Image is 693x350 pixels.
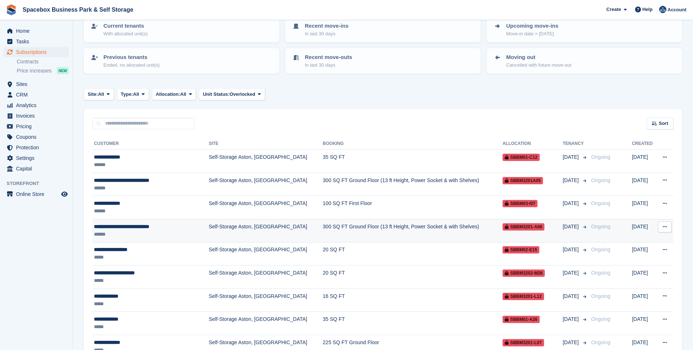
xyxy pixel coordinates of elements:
[4,111,69,121] a: menu
[632,150,656,173] td: [DATE]
[4,189,69,199] a: menu
[323,242,503,266] td: 20 SQ FT
[16,121,60,131] span: Pricing
[563,177,580,184] span: [DATE]
[209,219,323,242] td: Self-Storage Aston, [GEOGRAPHIC_DATA]
[323,219,503,242] td: 300 SQ FT Ground Floor (13 ft Height, Power Socket & with Shelves)
[642,6,653,13] span: Help
[668,6,686,13] span: Account
[503,270,545,277] span: SBBM3202-M26
[4,164,69,174] a: menu
[209,173,323,196] td: Self-Storage Aston, [GEOGRAPHIC_DATA]
[563,200,580,207] span: [DATE]
[16,36,60,47] span: Tasks
[323,196,503,219] td: 100 SQ FT First Floor
[84,17,279,42] a: Current tenants With allocated unit(s)
[305,22,349,30] p: Recent move-ins
[17,67,52,74] span: Price increases
[506,62,571,69] p: Cancelled with future move-out
[16,90,60,100] span: CRM
[591,247,610,252] span: Ongoing
[17,67,69,75] a: Price increases NEW
[103,53,160,62] p: Previous tenants
[487,17,681,42] a: Upcoming move-ins Move-in date > [DATE]
[563,153,580,161] span: [DATE]
[503,200,538,207] span: SBBM03-I07
[7,180,72,187] span: Storefront
[503,177,543,184] span: SBBM3201A05
[4,153,69,163] a: menu
[209,266,323,289] td: Self-Storage Aston, [GEOGRAPHIC_DATA]
[4,79,69,89] a: menu
[563,269,580,277] span: [DATE]
[305,62,352,69] p: In last 30 days
[60,190,69,198] a: Preview store
[209,138,323,150] th: Site
[88,91,98,98] span: Site:
[632,312,656,335] td: [DATE]
[16,26,60,36] span: Home
[16,164,60,174] span: Capital
[606,6,621,13] span: Create
[506,22,558,30] p: Upcoming move-ins
[180,91,186,98] span: All
[632,173,656,196] td: [DATE]
[4,121,69,131] a: menu
[20,4,136,16] a: Spacebox Business Park & Self Storage
[16,79,60,89] span: Sites
[323,312,503,335] td: 35 SQ FT
[503,246,539,253] span: SBBM02-E15
[659,120,668,127] span: Sort
[305,53,352,62] p: Recent move-outs
[84,88,114,100] button: Site: All
[506,53,571,62] p: Moving out
[17,58,69,65] a: Contracts
[632,219,656,242] td: [DATE]
[209,312,323,335] td: Self-Storage Aston, [GEOGRAPHIC_DATA]
[286,49,480,73] a: Recent move-outs In last 30 days
[103,62,160,69] p: Ended, no allocated unit(s)
[103,30,147,38] p: With allocated unit(s)
[4,26,69,36] a: menu
[16,153,60,163] span: Settings
[209,288,323,312] td: Self-Storage Aston, [GEOGRAPHIC_DATA]
[57,67,69,74] div: NEW
[209,196,323,219] td: Self-Storage Aston, [GEOGRAPHIC_DATA]
[503,339,544,346] span: SBBM3201-L07
[506,30,558,38] p: Move-in date > [DATE]
[16,132,60,142] span: Coupons
[503,293,544,300] span: SBBM3201-L12
[632,242,656,266] td: [DATE]
[591,339,610,345] span: Ongoing
[591,270,610,276] span: Ongoing
[133,91,139,98] span: All
[503,138,563,150] th: Allocation
[199,88,265,100] button: Unit Status: Overlocked
[92,138,209,150] th: Customer
[4,132,69,142] a: menu
[16,189,60,199] span: Online Store
[563,292,580,300] span: [DATE]
[632,138,656,150] th: Created
[503,223,544,231] span: SBBM3201-A06
[286,17,480,42] a: Recent move-ins In last 30 days
[563,339,580,346] span: [DATE]
[16,47,60,57] span: Subscriptions
[16,100,60,110] span: Analytics
[632,196,656,219] td: [DATE]
[591,316,610,322] span: Ongoing
[323,288,503,312] td: 16 SQ FT
[323,173,503,196] td: 300 SQ FT Ground Floor (13 ft Height, Power Socket & with Shelves)
[4,100,69,110] a: menu
[209,150,323,173] td: Self-Storage Aston, [GEOGRAPHIC_DATA]
[591,200,610,206] span: Ongoing
[84,49,279,73] a: Previous tenants Ended, no allocated unit(s)
[632,288,656,312] td: [DATE]
[16,142,60,153] span: Protection
[487,49,681,73] a: Moving out Cancelled with future move-out
[152,88,196,100] button: Allocation: All
[503,316,540,323] span: SBBM01-A26
[4,90,69,100] a: menu
[203,91,229,98] span: Unit Status:
[591,177,610,183] span: Ongoing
